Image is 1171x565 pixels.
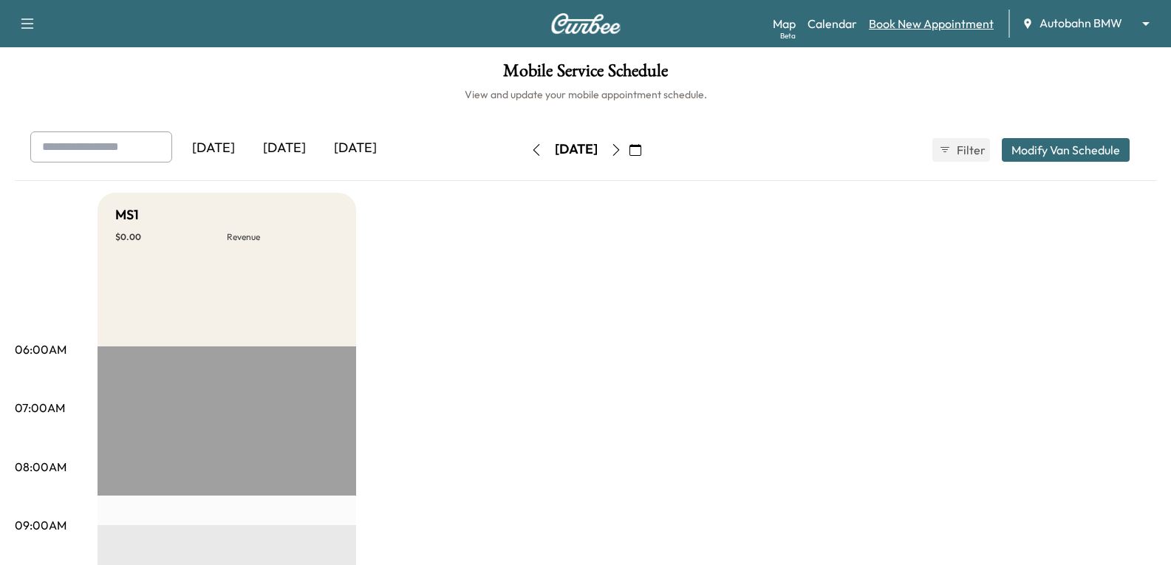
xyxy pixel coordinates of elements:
[932,138,990,162] button: Filter
[15,458,66,476] p: 08:00AM
[957,141,983,159] span: Filter
[773,15,796,32] a: MapBeta
[780,30,796,41] div: Beta
[1002,138,1130,162] button: Modify Van Schedule
[320,131,391,165] div: [DATE]
[178,131,249,165] div: [DATE]
[15,62,1156,87] h1: Mobile Service Schedule
[227,231,338,243] p: Revenue
[15,340,66,358] p: 06:00AM
[1039,15,1122,32] span: Autobahn BMW
[249,131,320,165] div: [DATE]
[869,15,994,32] a: Book New Appointment
[550,13,621,34] img: Curbee Logo
[555,140,598,159] div: [DATE]
[115,231,227,243] p: $ 0.00
[115,205,139,225] h5: MS1
[808,15,857,32] a: Calendar
[15,516,66,534] p: 09:00AM
[15,399,65,417] p: 07:00AM
[15,87,1156,102] h6: View and update your mobile appointment schedule.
